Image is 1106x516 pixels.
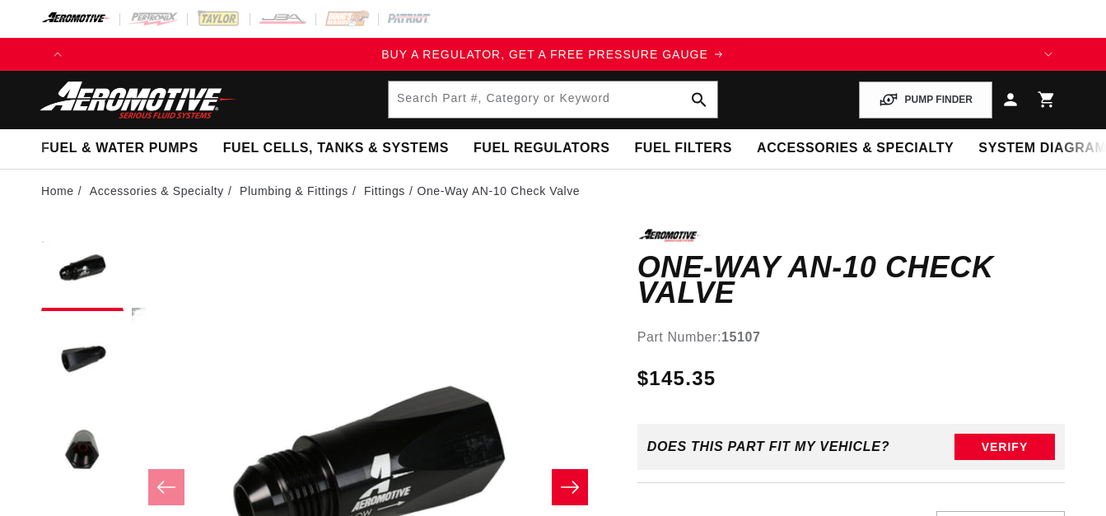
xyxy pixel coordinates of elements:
span: Fuel Regulators [474,140,609,157]
button: Translation missing: en.sections.announcements.previous_announcement [41,38,74,71]
button: Verify [954,434,1055,460]
div: Announcement [74,45,1032,63]
div: 1 of 4 [74,45,1032,63]
li: One-Way AN-10 Check Valve [417,182,580,200]
button: Load image 2 in gallery view [41,319,124,402]
span: Fuel Filters [634,140,732,157]
span: Fuel & Water Pumps [41,140,198,157]
summary: Fuel Filters [622,129,744,168]
img: Aeromotive [35,81,241,119]
button: Load image 1 in gallery view [41,229,124,311]
strong: 15107 [721,330,761,344]
h1: One-Way AN-10 Check Valve [637,254,1065,306]
span: Accessories & Specialty [757,140,954,157]
a: Fittings [364,182,405,200]
summary: Accessories & Specialty [744,129,966,168]
span: $145.35 [637,364,716,393]
button: Slide left [148,469,184,505]
span: BUY A REGULATOR, GET A FREE PRESSURE GAUGE [381,48,708,61]
button: Translation missing: en.sections.announcements.next_announcement [1032,38,1065,71]
summary: Fuel & Water Pumps [29,129,211,168]
summary: Fuel Cells, Tanks & Systems [211,129,461,168]
summary: Fuel Regulators [461,129,622,168]
a: Home [41,182,74,200]
input: Search by Part Number, Category or Keyword [389,81,717,118]
div: Part Number: [637,327,1065,348]
button: PUMP FINDER [859,81,992,119]
button: Slide right [552,469,588,505]
button: Load image 3 in gallery view [41,410,124,492]
span: Fuel Cells, Tanks & Systems [223,140,449,157]
nav: breadcrumbs [41,182,1065,200]
li: Accessories & Specialty [90,182,236,200]
div: Does This part fit My vehicle? [647,439,890,454]
button: search button [681,81,717,118]
a: BUY A REGULATOR, GET A FREE PRESSURE GAUGE [74,45,1032,63]
a: Plumbing & Fittings [240,182,348,200]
